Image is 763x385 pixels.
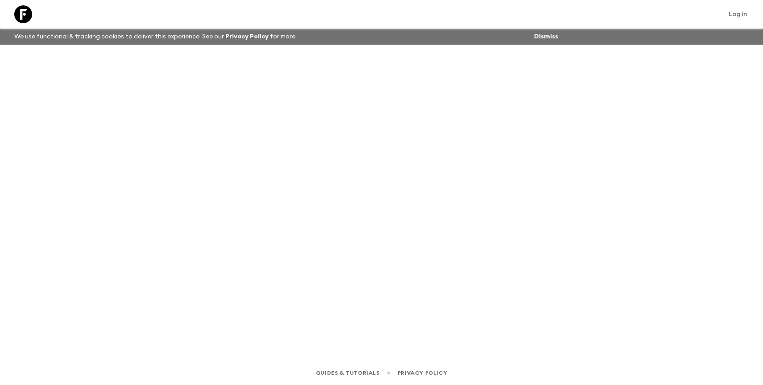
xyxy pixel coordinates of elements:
a: Privacy Policy [225,33,269,40]
a: Log in [724,8,752,21]
a: Privacy Policy [398,368,447,378]
button: Dismiss [532,30,560,43]
p: We use functional & tracking cookies to deliver this experience. See our for more. [11,29,300,45]
a: Guides & Tutorials [316,368,380,378]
